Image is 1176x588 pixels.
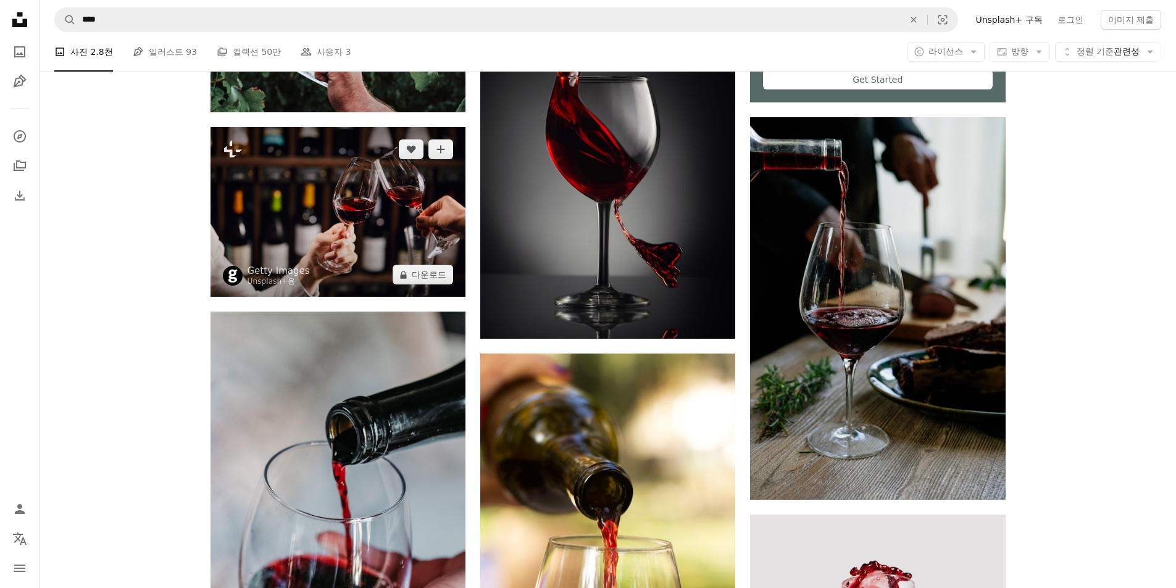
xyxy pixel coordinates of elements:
[928,46,963,56] span: 라이선스
[428,139,453,159] button: 컬렉션에 추가
[7,183,32,208] a: 다운로드 내역
[7,124,32,149] a: 탐색
[133,32,197,72] a: 일러스트 93
[223,266,243,286] img: Getty Images의 프로필로 이동
[480,142,735,153] a: 맑은 와인 잔에 담긴 레드 와인
[7,556,32,581] button: 메뉴
[1050,10,1091,30] a: 로그인
[750,117,1005,500] img: 와인 잔에 레드 와인을 따르는 사람
[301,32,351,72] a: 사용자 3
[248,265,310,277] a: Getty Images
[393,265,453,284] button: 다운로드
[480,539,735,550] a: 레드 와인과 함께 맑은 와인 잔
[1077,46,1114,56] span: 정렬 기준
[261,45,281,59] span: 50만
[763,70,992,89] div: Get Started
[1011,46,1028,56] span: 방향
[990,42,1050,62] button: 방향
[907,42,985,62] button: 라이선스
[7,7,32,35] a: 홈 — Unsplash
[186,45,197,59] span: 93
[211,206,465,217] a: 두 사람이 적포도주 잔을 부딪치고, 성공을 축하하거나, 와인 레스토랑에서 건배를 하고, 와인병이 든 선반에 기대어 가까이 다가갑니다
[211,497,465,508] a: 맑은 와인 잔에 와인을 따르는 사람
[7,39,32,64] a: 사진
[248,277,288,286] a: Unsplash+
[346,45,351,59] span: 3
[7,526,32,551] button: 언어
[900,8,927,31] button: 삭제
[1077,46,1140,58] span: 관련성
[399,139,423,159] button: 좋아요
[248,277,310,287] div: 용
[55,8,76,31] button: Unsplash 검색
[1101,10,1161,30] button: 이미지 제출
[1055,42,1161,62] button: 정렬 기준관련성
[968,10,1049,30] a: Unsplash+ 구독
[7,154,32,178] a: 컬렉션
[7,497,32,521] a: 로그인 / 가입
[217,32,281,72] a: 컬렉션 50만
[750,303,1005,314] a: 와인 잔에 레드 와인을 따르는 사람
[211,127,465,297] img: 두 사람이 적포도주 잔을 부딪치고, 성공을 축하하거나, 와인 레스토랑에서 건배를 하고, 와인병이 든 선반에 기대어 가까이 다가갑니다
[7,69,32,94] a: 일러스트
[54,7,958,32] form: 사이트 전체에서 이미지 찾기
[928,8,957,31] button: 시각적 검색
